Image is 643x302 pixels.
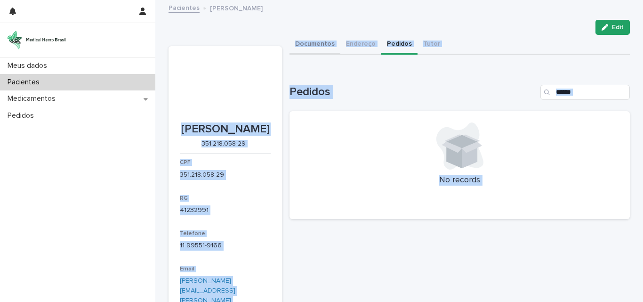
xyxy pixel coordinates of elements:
p: Medicamentos [4,94,63,103]
span: Email [180,266,194,272]
p: 41232991 [180,205,271,215]
p: [PERSON_NAME] [210,2,263,13]
p: No records [301,175,619,186]
button: Endereço [340,35,381,55]
span: RG [180,196,188,201]
h1: Pedidos [289,85,537,99]
button: Pedidos [381,35,418,55]
a: Pacientes [169,2,200,13]
p: Pedidos [4,111,41,120]
span: Edit [612,24,624,31]
button: Edit [595,20,630,35]
button: Documentos [289,35,340,55]
input: Search [540,85,630,100]
p: 11 99551-9166 [180,241,271,251]
img: 4UqDjhnrSSm1yqNhTQ7x [8,31,66,49]
p: 351.218.058-29 [180,170,271,180]
span: CPF [180,160,191,165]
p: Meus dados [4,61,55,70]
p: Pacientes [4,78,47,87]
button: Tutor [418,35,446,55]
p: [PERSON_NAME] [180,122,271,136]
span: Telefone [180,231,205,237]
p: 351.218.058-29 [180,140,267,148]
